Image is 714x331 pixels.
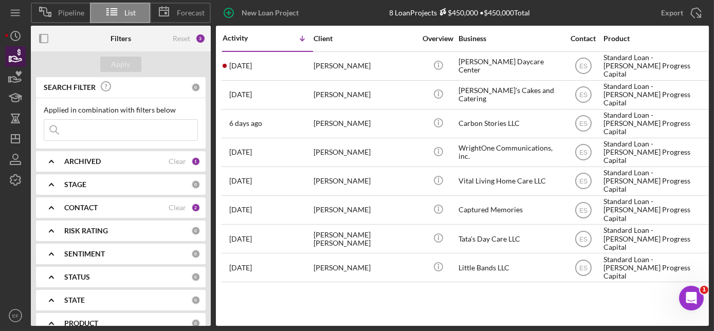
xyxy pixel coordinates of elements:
div: [PERSON_NAME] [314,139,416,166]
b: CONTACT [64,204,98,212]
text: ES [579,63,587,70]
text: ES [579,207,587,214]
b: SENTIMENT [64,250,105,258]
div: 0 [191,249,200,259]
b: STATUS [64,273,90,281]
div: $450,000 [437,8,479,17]
time: 2025-07-08 06:56 [229,235,252,243]
b: RISK RATING [64,227,108,235]
div: Vital Living Home Care LLC [459,168,561,195]
div: Little Bands LLC [459,254,561,281]
div: [PERSON_NAME]'s Cakes and Catering [459,81,561,108]
div: [PERSON_NAME] [PERSON_NAME] [314,225,416,252]
div: [PERSON_NAME] [314,168,416,195]
button: Export [651,3,709,23]
div: 0 [191,83,200,92]
time: 2025-08-13 18:24 [229,90,252,99]
div: [PERSON_NAME] [314,52,416,80]
b: SEARCH FILTER [44,83,96,91]
text: ES [579,235,587,243]
time: 2025-08-17 00:45 [229,62,252,70]
div: Captured Memories [459,196,561,224]
div: 2 [191,203,200,212]
time: 2025-07-23 04:13 [229,206,252,214]
div: Standard Loan - [PERSON_NAME] Progress Capital [603,110,706,137]
div: Clear [169,157,186,165]
div: Export [661,3,683,23]
div: Standard Loan - [PERSON_NAME] Progress Capital [603,81,706,108]
div: WrightOne Communications, inc. [459,139,561,166]
b: STATE [64,296,85,304]
button: EF [5,305,26,326]
div: Client [314,34,416,43]
div: 0 [191,296,200,305]
div: Carbon Stories LLC [459,110,561,137]
div: Business [459,34,561,43]
div: [PERSON_NAME] [314,196,416,224]
text: EF [12,313,19,319]
div: Contact [564,34,602,43]
div: [PERSON_NAME] [314,81,416,108]
div: 3 [195,33,206,44]
button: Apply [100,57,141,72]
div: Standard Loan - [PERSON_NAME] Progress Capital [603,52,706,80]
span: List [125,9,136,17]
div: Standard Loan - [PERSON_NAME] Progress Capital [603,196,706,224]
div: [PERSON_NAME] [314,110,416,137]
div: Product [603,34,706,43]
text: ES [579,178,587,185]
time: 2025-07-28 15:09 [229,177,252,185]
text: ES [579,264,587,271]
b: STAGE [64,180,86,189]
b: Filters [111,34,131,43]
div: Standard Loan - [PERSON_NAME] Progress Capital [603,254,706,281]
div: Overview [419,34,457,43]
div: [PERSON_NAME] [314,254,416,281]
span: 1 [700,286,708,294]
text: ES [579,91,587,99]
div: New Loan Project [242,3,299,23]
b: ARCHIVED [64,157,101,165]
iframe: Intercom live chat [679,286,704,310]
time: 2025-08-11 11:23 [229,148,252,156]
div: Standard Loan - [PERSON_NAME] Progress Capital [603,139,706,166]
div: 0 [191,272,200,282]
b: PRODUCT [64,319,98,327]
div: 1 [191,157,200,166]
div: Reset [173,34,190,43]
text: ES [579,149,587,156]
div: Standard Loan - [PERSON_NAME] Progress Capital [603,225,706,252]
text: ES [579,120,587,127]
div: Standard Loan - [PERSON_NAME] Progress Capital [603,168,706,195]
div: [PERSON_NAME] Daycare Center [459,52,561,80]
div: Clear [169,204,186,212]
span: Pipeline [58,9,84,17]
time: 2025-06-30 20:24 [229,264,252,272]
div: 0 [191,226,200,235]
div: Apply [112,57,131,72]
div: Activity [223,34,268,42]
div: 0 [191,180,200,189]
div: 8 Loan Projects • $450,000 Total [390,8,530,17]
div: Tata's Day Care LLC [459,225,561,252]
time: 2025-08-12 16:16 [229,119,262,127]
div: 0 [191,319,200,328]
button: New Loan Project [216,3,309,23]
div: Applied in combination with filters below [44,106,198,114]
span: Forecast [177,9,205,17]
